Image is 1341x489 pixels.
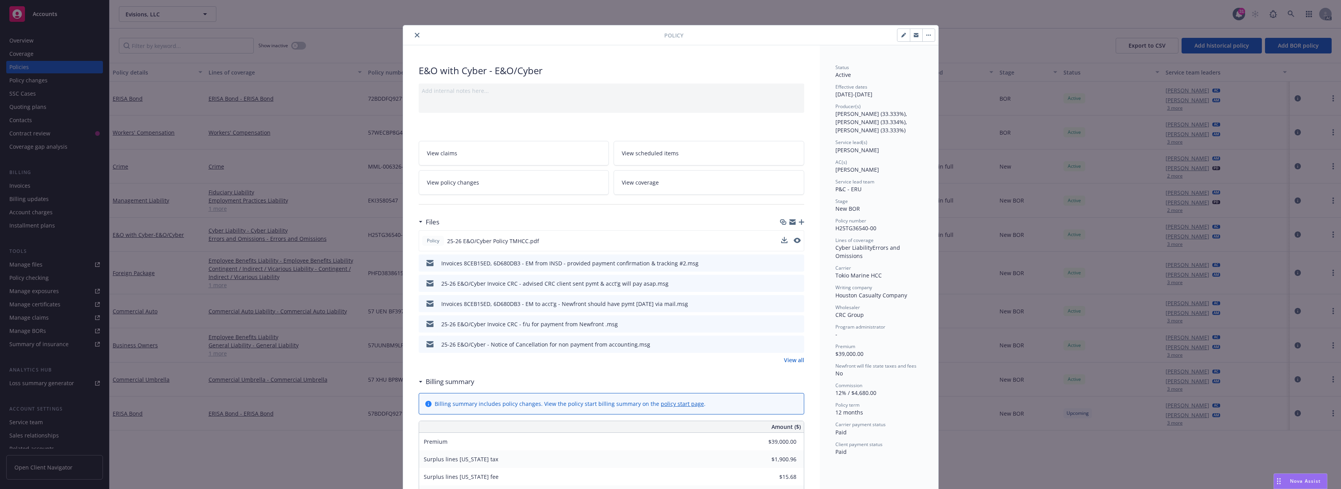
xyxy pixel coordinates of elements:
span: 12 months [835,409,863,416]
h3: Files [426,217,439,227]
div: 25-26 E&O/Cyber Invoice CRC - advised CRC client sent pymt & acct'g will pay asap.msg [441,279,669,288]
button: preview file [794,340,801,349]
button: preview file [794,320,801,328]
span: Surplus lines [US_STATE] tax [424,455,498,463]
span: Amount ($) [771,423,801,431]
span: View scheduled items [622,149,679,157]
a: View policy changes [419,170,609,195]
span: Program administrator [835,324,885,330]
span: Paid [835,448,847,455]
span: Policy number [835,217,866,224]
span: Policy [664,31,683,39]
button: Nova Assist [1274,473,1327,489]
button: preview file [794,279,801,288]
button: download file [781,237,787,243]
div: E&O with Cyber - E&O/Cyber [419,64,804,77]
span: Errors and Omissions [835,244,902,260]
span: H25TG36540-00 [835,224,876,232]
button: preview file [794,237,801,245]
a: View claims [419,141,609,165]
span: New BOR [835,205,860,212]
span: [PERSON_NAME] [835,166,879,173]
span: Nova Assist [1290,478,1321,484]
span: Client payment status [835,441,883,448]
div: Drag to move [1274,474,1284,489]
span: Houston Casualty Company [835,292,907,299]
span: Tokio Marine HCC [835,272,882,279]
span: Lines of coverage [835,237,874,244]
button: download file [782,340,788,349]
div: Add internal notes here... [422,87,801,95]
span: AC(s) [835,159,847,165]
span: - [835,331,837,338]
input: 0.00 [750,436,801,448]
span: [PERSON_NAME] (33.333%), [PERSON_NAME] (33.334%), [PERSON_NAME] (33.333%) [835,110,909,134]
span: Stage [835,198,848,204]
div: [DATE] - [DATE] [835,84,923,98]
div: 25-26 E&O/Cyber Invoice CRC - f/u for payment from Newfront .msg [441,320,618,328]
span: Active [835,71,851,78]
div: Billing summary [419,377,474,387]
div: 25-26 E&O/Cyber - Notice of Cancellation for non payment from accounting.msg [441,340,650,349]
h3: Billing summary [426,377,474,387]
input: 0.00 [750,471,801,483]
span: Wholesaler [835,304,860,311]
button: download file [782,279,788,288]
div: Billing summary includes policy changes. View the policy start billing summary on the . [435,400,706,408]
span: Cyber Liability [835,244,872,251]
span: P&C - ERU [835,185,862,193]
span: Paid [835,429,847,436]
button: preview file [794,259,801,267]
span: $39,000.00 [835,350,863,357]
span: Effective dates [835,84,867,90]
button: download file [782,259,788,267]
span: Service lead(s) [835,139,867,146]
span: Policy [425,237,441,244]
button: close [412,30,422,40]
span: 12% / $4,680.00 [835,389,876,397]
span: [PERSON_NAME] [835,146,879,154]
a: View all [784,356,804,364]
span: View claims [427,149,457,157]
span: 25-26 E&O/Cyber Policy TMHCC.pdf [447,237,539,245]
span: Carrier [835,265,851,271]
span: Premium [424,438,448,445]
button: download file [781,237,787,245]
div: Files [419,217,439,227]
span: Status [835,64,849,71]
a: policy start page [661,400,704,407]
button: download file [782,300,788,308]
span: CRC Group [835,311,864,318]
span: Newfront will file state taxes and fees [835,363,916,369]
span: Service lead team [835,178,874,185]
span: Writing company [835,284,872,291]
span: View coverage [622,178,659,187]
span: Commission [835,382,862,389]
button: preview file [794,300,801,308]
span: No [835,370,843,377]
input: 0.00 [750,453,801,465]
a: View scheduled items [614,141,804,165]
span: Policy term [835,402,860,408]
button: preview file [794,238,801,243]
div: Invoices 8CEB15ED, 6D680DB3 - EM to acct'g - Newfront should have pymt [DATE] via mail.msg [441,300,688,308]
a: View coverage [614,170,804,195]
span: Premium [835,343,855,350]
div: Invoices 8CEB15ED, 6D680DB3 - EM from INSD - provided payment confirmation & tracking #2.msg [441,259,699,267]
span: Surplus lines [US_STATE] fee [424,473,499,480]
button: download file [782,320,788,328]
span: View policy changes [427,178,479,187]
span: Producer(s) [835,103,861,110]
span: Carrier payment status [835,421,886,428]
